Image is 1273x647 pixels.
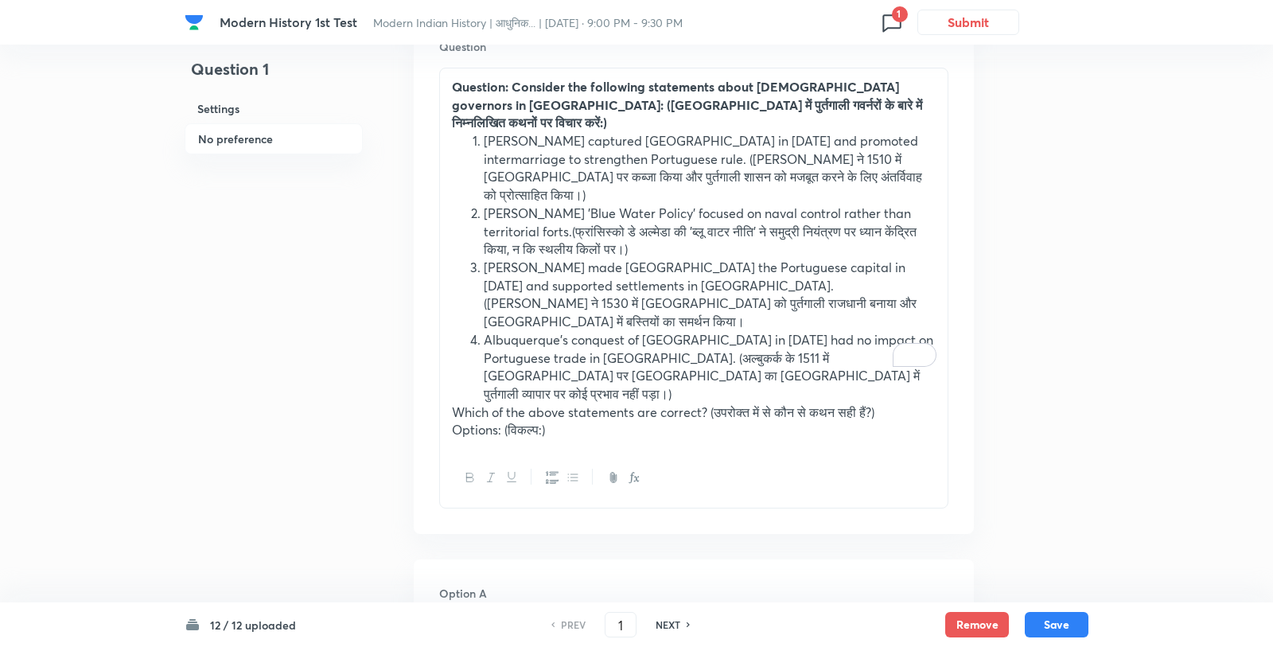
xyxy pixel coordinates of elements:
h4: Question 1 [185,57,363,94]
div: To enrich screen reader interactions, please activate Accessibility in Grammarly extension settings [440,68,948,449]
h6: PREV [561,618,586,632]
h6: NEXT [656,618,680,632]
h6: 12 / 12 uploaded [210,617,296,633]
img: Company Logo [185,13,204,32]
p: Which of the above statements are correct? (उपरोक्त में से कौन से कथन सही हैं?) [452,403,936,422]
h6: Question [439,38,948,55]
li: [PERSON_NAME] 'Blue Water Policy' focused on naval control rather than territorial forts.(फ्रांसि... [484,205,936,259]
h6: Option A [439,585,948,602]
a: Company Logo [185,13,207,32]
h6: No preference [185,123,363,154]
li: [PERSON_NAME] captured [GEOGRAPHIC_DATA] in [DATE] and promoted intermarriage to strengthen Portu... [484,132,936,205]
button: Save [1025,612,1088,637]
span: Modern Indian History | आधुनिक... | [DATE] · 9:00 PM - 9:30 PM [373,15,683,30]
button: Remove [945,612,1009,637]
p: Options: (विकल्प:) [452,421,936,439]
li: [PERSON_NAME] made [GEOGRAPHIC_DATA] the Portuguese capital in [DATE] and supported settlements i... [484,259,936,331]
span: 1 [892,6,908,22]
strong: Question: Consider the following statements about [DEMOGRAPHIC_DATA] governors in [GEOGRAPHIC_DAT... [452,78,922,131]
li: Albuquerque’s conquest of [GEOGRAPHIC_DATA] in [DATE] had no impact on Portuguese trade in [GEOGR... [484,331,936,403]
span: Modern History 1st Test [220,14,357,30]
h6: Settings [185,94,363,123]
button: Submit [917,10,1019,35]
